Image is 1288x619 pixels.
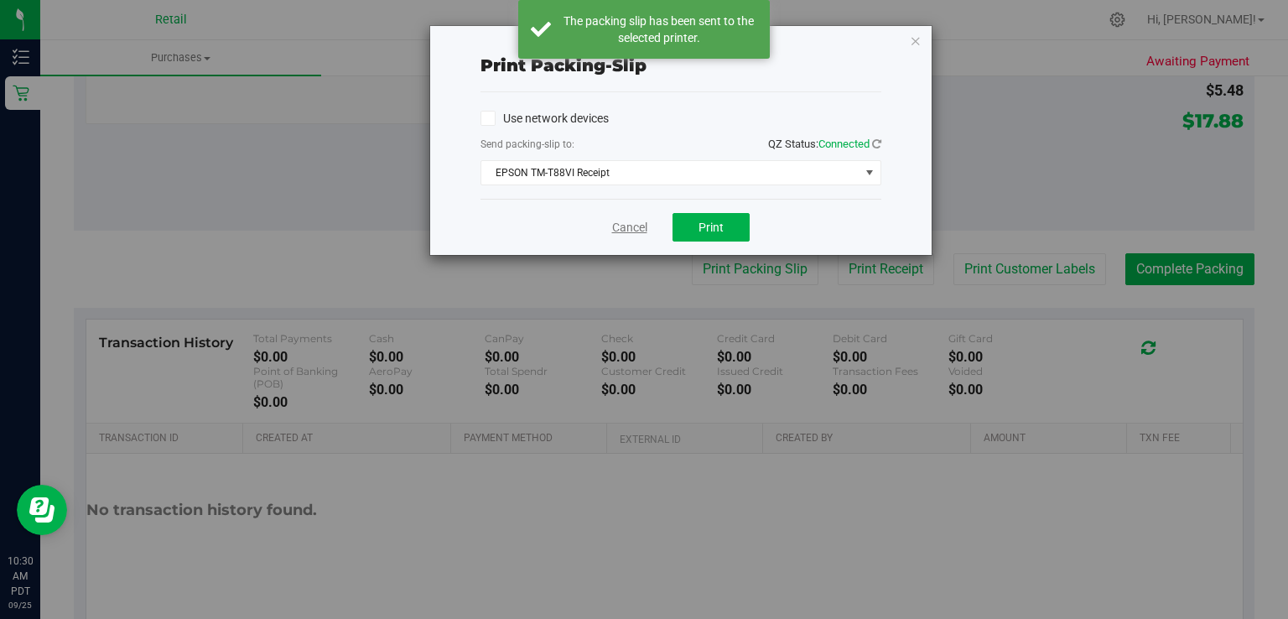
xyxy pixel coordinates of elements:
[480,137,574,152] label: Send packing-slip to:
[673,213,750,242] button: Print
[859,161,880,185] span: select
[818,138,870,150] span: Connected
[17,485,67,535] iframe: Resource center
[480,110,609,127] label: Use network devices
[481,161,860,185] span: EPSON TM-T88VI Receipt
[560,13,757,46] div: The packing slip has been sent to the selected printer.
[480,55,647,75] span: Print packing-slip
[699,221,724,234] span: Print
[612,219,647,237] a: Cancel
[768,138,881,150] span: QZ Status:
